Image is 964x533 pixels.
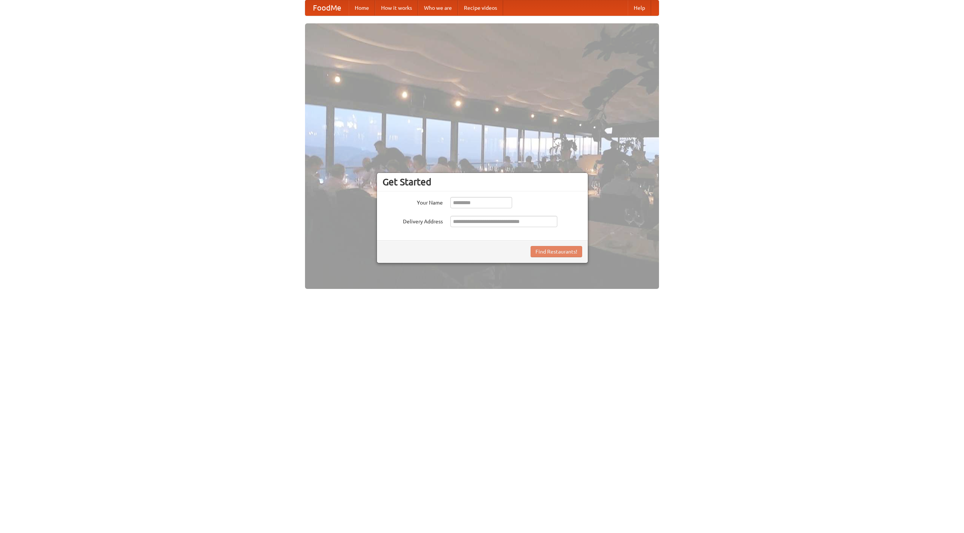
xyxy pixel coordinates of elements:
label: Delivery Address [383,216,443,225]
a: Help [628,0,651,15]
a: Recipe videos [458,0,503,15]
a: Home [349,0,375,15]
a: How it works [375,0,418,15]
label: Your Name [383,197,443,206]
button: Find Restaurants! [531,246,582,257]
a: FoodMe [305,0,349,15]
h3: Get Started [383,176,582,188]
a: Who we are [418,0,458,15]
